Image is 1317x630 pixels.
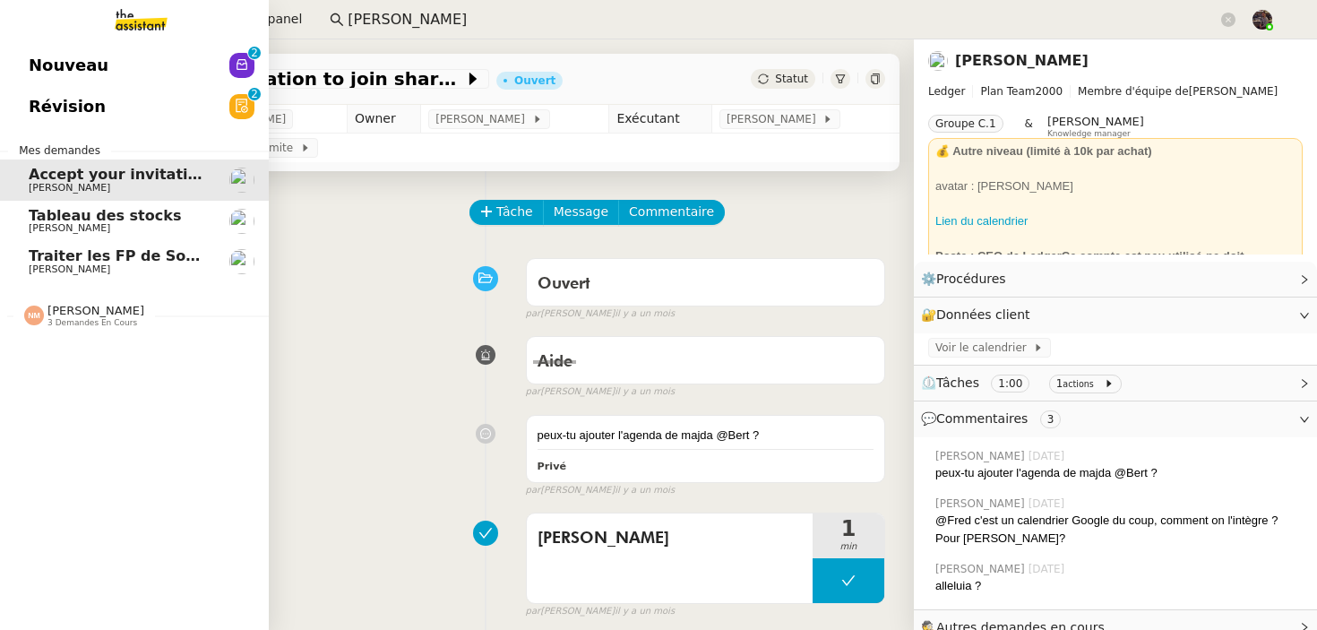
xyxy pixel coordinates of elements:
p: 2 [251,47,258,63]
span: Traiter les FP de Sodilandes [29,247,254,264]
span: & [1025,115,1033,138]
span: 🔐 [921,305,1037,325]
a: [PERSON_NAME] [955,52,1089,69]
span: 1 [1056,377,1063,390]
div: alleluia ? [935,577,1303,595]
strong: Poste : CEO de LedgerCe compte est peu utilisé-ne doit concerner [935,249,1270,280]
button: Message [543,200,619,225]
span: Révision [29,93,106,120]
span: Accept your invitation to join shared calenda"[PERSON_NAME]" [29,166,541,183]
nz-tag: 1:00 [991,375,1029,393]
span: Knowledge manager [1047,129,1131,139]
span: Membre d'équipe de [1078,85,1189,98]
span: Nouveau [29,52,108,79]
small: [PERSON_NAME] [526,604,676,619]
span: [PERSON_NAME] [47,304,144,317]
span: [PERSON_NAME] [928,82,1303,100]
div: ⚙️Procédures [914,262,1317,297]
span: [DATE] [1029,448,1069,464]
span: Message [554,202,608,222]
button: Commentaire [618,200,725,225]
img: svg [24,306,44,325]
div: ⏲️Tâches 1:00 1actions [914,366,1317,401]
span: 💬 [921,411,1068,426]
span: [PERSON_NAME] [29,182,110,194]
span: [PERSON_NAME] [29,222,110,234]
span: [PERSON_NAME] [538,525,802,552]
small: actions [1063,379,1094,389]
span: Tâches [936,375,979,390]
span: ⚙️ [921,269,1014,289]
span: par [526,604,541,619]
img: users%2FrLg9kJpOivdSURM9kMyTNR7xGo72%2Favatar%2Fb3a3d448-9218-437f-a4e5-c617cb932dda [229,168,254,193]
nz-badge-sup: 2 [248,47,261,59]
strong: 💰 Autre niveau (limité à 10k par achat) [935,144,1152,158]
span: Mes demandes [8,142,111,160]
nz-tag: 3 [1040,410,1062,428]
span: Données client [936,307,1030,322]
div: 💬Commentaires 3 [914,401,1317,436]
span: Commentaire [629,202,714,222]
span: Procédures [936,272,1006,286]
div: Ouvert [514,75,555,86]
span: [PERSON_NAME] [1047,115,1144,128]
span: il y a un mois [615,483,675,498]
input: Rechercher [348,8,1218,32]
span: Ouvert [538,276,590,292]
span: [PERSON_NAME] [29,263,110,275]
span: min [813,539,884,555]
span: [PERSON_NAME] [727,110,822,128]
b: Privé [538,461,566,472]
button: Tâche [469,200,544,225]
span: 2000 [1035,85,1063,98]
span: 3 demandes en cours [47,318,137,328]
span: Ledger [928,85,965,98]
span: par [526,483,541,498]
span: Voir le calendrier [935,339,1033,357]
span: [PERSON_NAME] [435,110,531,128]
span: Aide [538,354,572,370]
span: [DATE] [1029,496,1069,512]
small: [PERSON_NAME] [526,384,676,400]
nz-tag: Groupe C.1 [928,115,1003,133]
img: users%2FrLg9kJpOivdSURM9kMyTNR7xGo72%2Favatar%2Fb3a3d448-9218-437f-a4e5-c617cb932dda [928,51,948,71]
nz-badge-sup: 2 [248,88,261,100]
app-user-label: Knowledge manager [1047,115,1144,138]
span: par [526,306,541,322]
span: [PERSON_NAME] [935,496,1029,512]
p: 2 [251,88,258,104]
div: peux-tu ajouter l'agenda de majda @Bert ? [935,464,1303,482]
a: Lien du calendrier [935,214,1028,228]
span: Plan Team [980,85,1035,98]
span: [PERSON_NAME] [935,561,1029,577]
span: ⏲️ [921,375,1129,390]
span: [DATE] [1029,561,1069,577]
span: 1 [813,518,884,539]
td: Owner [347,105,420,134]
span: Statut [775,73,808,85]
img: users%2FAXgjBsdPtrYuxuZvIJjRexEdqnq2%2Favatar%2F1599931753966.jpeg [229,209,254,234]
div: 🔐Données client [914,298,1317,332]
div: @Fred c'est un calendrier Google du coup, comment on l'intègre ? [935,512,1303,530]
span: Tableau des stocks [29,207,181,224]
img: users%2FlP2L64NyJUYGf6yukvER3qNbi773%2Favatar%2Faa4062d0-caf6-4ead-8344-864088a2b108 [229,249,254,274]
div: Pour [PERSON_NAME]? [935,530,1303,548]
span: Accept your invitation to join shared calenda"[PERSON_NAME]" [93,70,464,88]
div: peux-tu ajouter l'agenda de majda @Bert ? [538,427,874,444]
div: avatar : [PERSON_NAME] [935,177,1295,195]
img: 2af2e8ed-4e7a-4339-b054-92d163d57814 [1252,10,1272,30]
span: Commentaires [936,411,1028,426]
span: il y a un mois [615,604,675,619]
span: il y a un mois [615,306,675,322]
small: [PERSON_NAME] [526,306,676,322]
td: Exécutant [609,105,712,134]
small: [PERSON_NAME] [526,483,676,498]
span: Tâche [496,202,533,222]
span: il y a un mois [615,384,675,400]
span: par [526,384,541,400]
span: [PERSON_NAME] [935,448,1029,464]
